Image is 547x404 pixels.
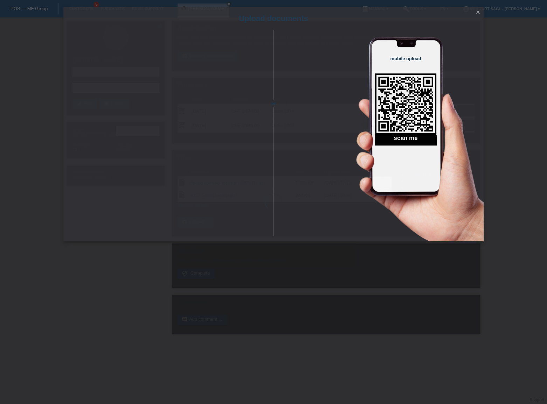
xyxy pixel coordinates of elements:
i: close [475,9,481,15]
h1: Upload documents [63,14,484,23]
span: or [261,100,286,107]
h4: mobile upload [375,56,436,61]
h2: scan me [375,135,436,145]
a: close [473,9,483,17]
iframe: To enrich screen reader interactions, please activate Accessibility in Grammarly extension settings [74,47,261,222]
